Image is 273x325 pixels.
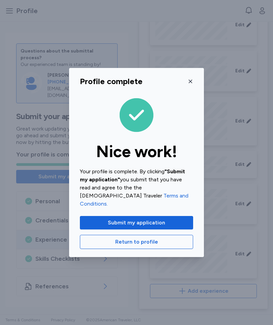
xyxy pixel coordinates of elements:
div: Nice work! [80,143,193,159]
button: Return to profile [80,235,193,249]
div: Your profile is complete. By clicking you submit that you have read and agree to the the [DEMOGRA... [80,168,193,208]
span: Return to profile [115,238,158,246]
button: Submit my application [80,216,193,229]
div: Profile complete [80,76,143,87]
span: Submit my application [108,219,165,227]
